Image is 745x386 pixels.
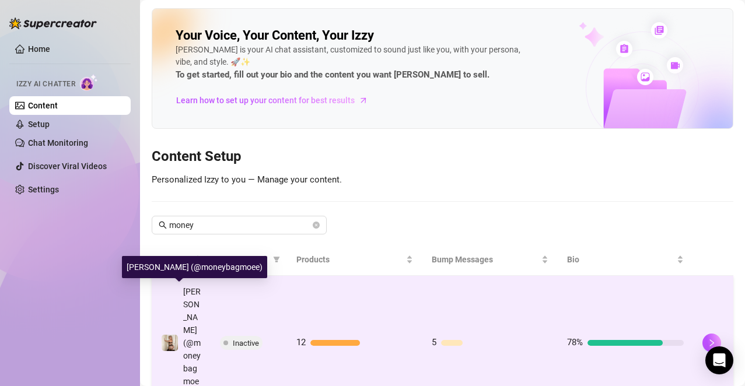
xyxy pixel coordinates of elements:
[9,17,97,29] img: logo-BBDzfeDw.svg
[176,44,526,82] div: [PERSON_NAME] is your AI chat assistant, customized to sound just like you, with your persona, vi...
[28,120,50,129] a: Setup
[176,94,355,107] span: Learn how to set up your content for best results
[122,256,267,278] div: [PERSON_NAME] (@moneybagmoee)
[28,162,107,171] a: Discover Viral Videos
[273,256,280,263] span: filter
[708,339,716,347] span: right
[702,334,721,352] button: right
[287,244,422,276] th: Products
[152,244,211,276] th: Name
[211,244,287,276] th: Status
[28,101,58,110] a: Content
[296,253,404,266] span: Products
[176,27,374,44] h2: Your Voice, Your Content, Your Izzy
[28,138,88,148] a: Chat Monitoring
[422,244,558,276] th: Bump Messages
[552,9,733,128] img: ai-chatter-content-library-cLFOSyPT.png
[358,94,369,106] span: arrow-right
[28,185,59,194] a: Settings
[176,91,377,110] a: Learn how to set up your content for best results
[16,79,75,90] span: Izzy AI Chatter
[271,251,282,268] span: filter
[233,339,259,348] span: Inactive
[28,44,50,54] a: Home
[313,222,320,229] button: close-circle
[432,337,436,348] span: 5
[159,221,167,229] span: search
[162,335,178,351] img: Monique (@moneybagmoee)
[558,244,693,276] th: Bio
[296,337,306,348] span: 12
[220,253,259,266] span: Status
[80,74,98,91] img: AI Chatter
[567,337,583,348] span: 78%
[567,253,674,266] span: Bio
[152,174,342,185] span: Personalized Izzy to you — Manage your content.
[705,346,733,374] div: Open Intercom Messenger
[152,148,733,166] h3: Content Setup
[176,69,489,80] strong: To get started, fill out your bio and the content you want [PERSON_NAME] to sell.
[169,219,310,231] input: Search account
[432,253,539,266] span: Bump Messages
[161,253,192,266] span: Name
